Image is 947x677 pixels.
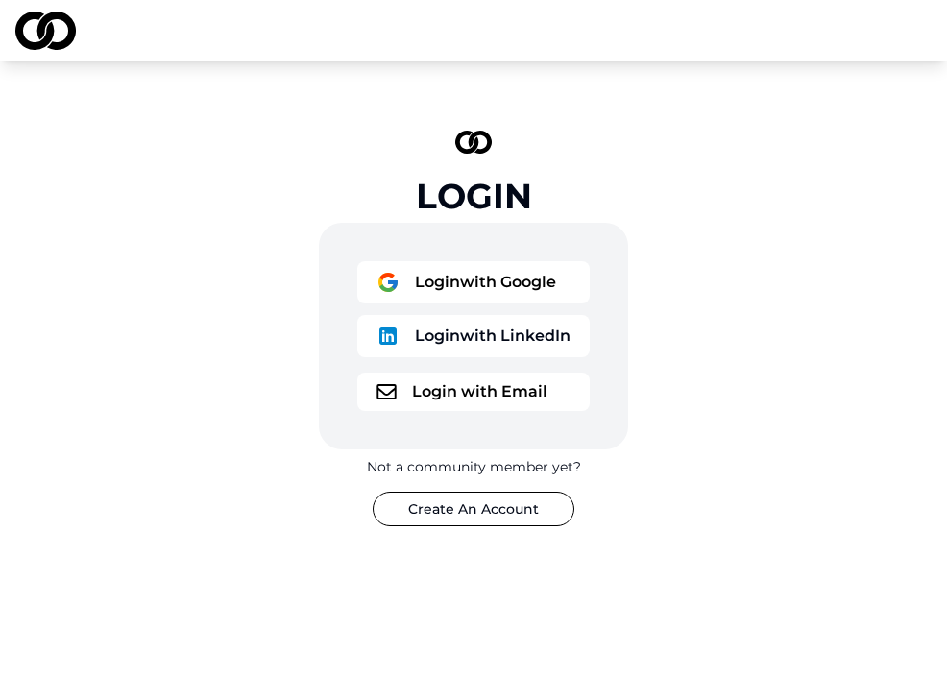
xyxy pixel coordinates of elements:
[373,492,574,526] button: Create An Account
[367,457,581,476] div: Not a community member yet?
[357,315,590,357] button: logoLoginwith LinkedIn
[15,12,76,50] img: logo
[376,271,400,294] img: logo
[376,384,397,399] img: logo
[455,131,492,154] img: logo
[357,261,590,303] button: logoLoginwith Google
[376,325,400,348] img: logo
[357,373,590,411] button: logoLogin with Email
[416,177,532,215] div: Login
